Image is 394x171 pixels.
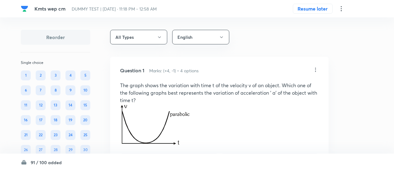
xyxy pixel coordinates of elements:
[21,100,31,110] div: 11
[65,145,75,155] div: 29
[36,145,46,155] div: 27
[34,5,65,12] span: Kmts wep cm
[65,85,75,95] div: 9
[51,85,60,95] div: 8
[51,130,60,140] div: 23
[80,115,90,125] div: 20
[120,104,190,146] img: 07-08-23-06:31:03-AM
[80,70,90,80] div: 5
[21,60,90,65] p: Single choice
[36,85,46,95] div: 7
[36,100,46,110] div: 12
[51,70,60,80] div: 3
[110,30,167,44] button: All Types
[21,145,31,155] div: 26
[36,130,46,140] div: 22
[293,4,333,14] button: Resume later
[65,130,75,140] div: 24
[21,30,90,45] button: Reorder
[36,70,46,80] div: 2
[80,85,90,95] div: 10
[149,67,199,74] h6: Marks: (+4, -1) • 4 options
[72,6,157,12] span: DUMMY TEST | [DATE] · 11:18 PM - 12:58 AM
[21,115,31,125] div: 16
[51,145,60,155] div: 28
[21,130,31,140] div: 21
[65,100,75,110] div: 14
[80,100,90,110] div: 15
[31,159,62,166] h6: 91 / 100 added
[51,115,60,125] div: 18
[80,145,90,155] div: 30
[51,100,60,110] div: 13
[172,30,229,44] button: English
[21,5,28,12] img: Company Logo
[36,115,46,125] div: 17
[65,115,75,125] div: 19
[21,85,31,95] div: 6
[120,67,144,74] h5: Question 1
[65,70,75,80] div: 4
[21,5,29,12] a: Company Logo
[80,130,90,140] div: 25
[21,70,31,80] div: 1
[120,82,319,104] p: The graph shows the variation with time t of the velocity v of an object. Which one of the follow...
